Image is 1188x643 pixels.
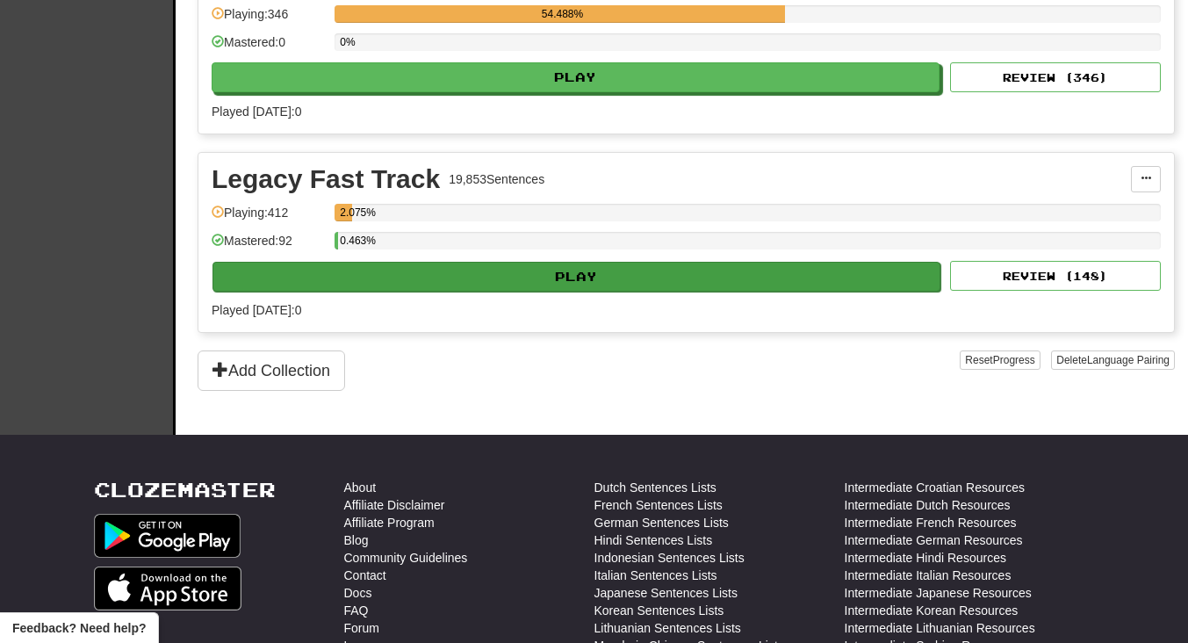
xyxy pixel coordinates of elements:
[212,33,326,62] div: Mastered: 0
[1051,350,1175,370] button: DeleteLanguage Pairing
[212,232,326,261] div: Mastered: 92
[198,350,345,391] button: Add Collection
[212,5,326,34] div: Playing: 346
[212,166,440,192] div: Legacy Fast Track
[594,584,738,602] a: Japanese Sentences Lists
[845,619,1035,637] a: Intermediate Lithuanian Resources
[1087,354,1170,366] span: Language Pairing
[344,619,379,637] a: Forum
[845,602,1019,619] a: Intermediate Korean Resources
[449,170,544,188] div: 19,853 Sentences
[950,261,1161,291] button: Review (148)
[344,567,386,584] a: Contact
[344,584,372,602] a: Docs
[212,204,326,233] div: Playing: 412
[594,531,713,549] a: Hindi Sentences Lists
[94,567,242,610] img: Get it on App Store
[594,549,745,567] a: Indonesian Sentences Lists
[845,496,1011,514] a: Intermediate Dutch Resources
[344,602,369,619] a: FAQ
[94,514,241,558] img: Get it on Google Play
[993,354,1035,366] span: Progress
[344,514,435,531] a: Affiliate Program
[594,514,729,531] a: German Sentences Lists
[845,584,1032,602] a: Intermediate Japanese Resources
[845,549,1006,567] a: Intermediate Hindi Resources
[12,619,146,637] span: Open feedback widget
[594,567,717,584] a: Italian Sentences Lists
[94,479,276,501] a: Clozemaster
[212,303,301,317] span: Played [DATE]: 0
[594,602,724,619] a: Korean Sentences Lists
[212,62,940,92] button: Play
[845,531,1023,549] a: Intermediate German Resources
[950,62,1161,92] button: Review (346)
[594,479,716,496] a: Dutch Sentences Lists
[212,105,301,119] span: Played [DATE]: 0
[344,479,377,496] a: About
[344,549,468,567] a: Community Guidelines
[344,531,369,549] a: Blog
[594,619,741,637] a: Lithuanian Sentences Lists
[340,204,351,221] div: 2.075%
[845,479,1025,496] a: Intermediate Croatian Resources
[845,514,1017,531] a: Intermediate French Resources
[212,262,940,292] button: Play
[594,496,723,514] a: French Sentences Lists
[340,5,784,23] div: 54.488%
[344,496,445,514] a: Affiliate Disclaimer
[845,567,1012,584] a: Intermediate Italian Resources
[960,350,1040,370] button: ResetProgress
